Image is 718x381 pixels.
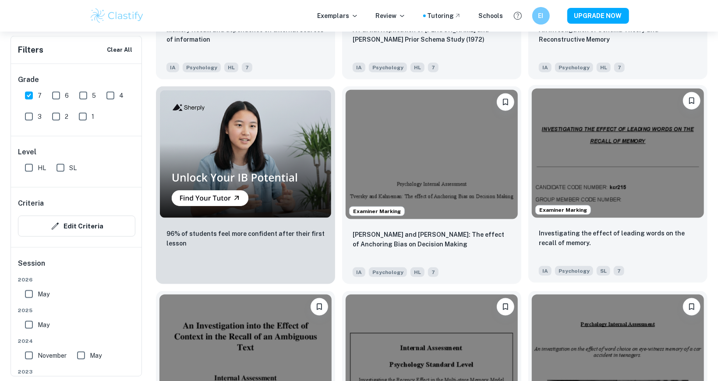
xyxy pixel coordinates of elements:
button: Help and Feedback [510,8,525,23]
img: Thumbnail [159,90,332,218]
p: Exemplars [318,11,358,21]
span: Examiner Marking [536,206,591,214]
span: November [38,351,67,360]
button: Bookmark [311,298,328,316]
p: Investigating the effect of leading words on the recall of memory. [539,228,697,248]
button: UPGRADE NOW [567,8,629,24]
h6: EI [536,11,546,21]
span: HL [410,63,424,72]
span: IA [353,267,365,277]
p: A Partial Replication of Bransford and Johnson’s Prior Schema Study (1972) [353,25,511,44]
button: EI [532,7,550,25]
span: IA [539,63,552,72]
span: May [38,320,50,330]
span: 1 [92,112,94,121]
img: Psychology IA example thumbnail: Tversky and Kahneman: The effect of Anch [346,90,518,219]
span: May [90,351,102,360]
a: Thumbnail96% of students feel more confident after their first lesson [156,86,335,284]
span: May [38,289,50,299]
a: Examiner MarkingBookmarkInvestigating the effect of leading words on the recall of memory.IAPsych... [528,86,707,284]
button: Edit Criteria [18,216,135,237]
a: Schools [479,11,503,21]
span: HL [597,63,611,72]
a: Tutoring [428,11,461,21]
p: Review [376,11,406,21]
span: IA [539,266,552,276]
h6: Filters [18,44,43,56]
img: Clastify logo [89,7,145,25]
span: 2025 [18,306,135,314]
span: HL [38,163,46,173]
span: Psychology [183,63,221,72]
span: SL [597,266,610,276]
span: 7 [242,63,252,72]
p: 96% of students feel more confident after their first lesson [166,229,325,248]
span: Psychology [369,267,407,277]
span: Psychology [555,63,593,72]
button: Bookmark [497,93,514,111]
span: Examiner Marking [350,207,404,215]
p: Tversky and Kahneman: The effect of Anchoring Bias on Decision Making [353,230,511,249]
span: Psychology [369,63,407,72]
span: 7 [614,63,625,72]
h6: Grade [18,75,135,85]
a: Examiner MarkingBookmarkTversky and Kahneman: The effect of Anchoring Bias on Decision MakingIAPs... [342,86,521,284]
span: IA [353,63,365,72]
span: 7 [614,266,624,276]
button: Clear All [105,43,134,57]
span: 2023 [18,368,135,376]
span: 4 [119,91,124,100]
span: 2024 [18,337,135,345]
p: Memory Recall and dependence on external sources of information [166,25,325,44]
span: 7 [428,267,439,277]
button: Bookmark [683,92,700,110]
span: 6 [65,91,69,100]
img: Psychology IA example thumbnail: Investigating the effect of leading word [532,89,704,218]
span: Psychology [555,266,593,276]
span: 7 [428,63,439,72]
h6: Session [18,258,135,276]
span: 2 [65,112,68,121]
span: HL [410,267,424,277]
span: 2026 [18,276,135,284]
span: IA [166,63,179,72]
span: 3 [38,112,42,121]
p: An investigation of Schema Theory and Reconstructive Memory [539,25,697,44]
h6: Criteria [18,198,44,209]
h6: Level [18,147,135,157]
span: SL [69,163,77,173]
span: HL [224,63,238,72]
span: 7 [38,91,42,100]
button: Bookmark [497,298,514,316]
span: 5 [92,91,96,100]
button: Bookmark [683,298,700,316]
